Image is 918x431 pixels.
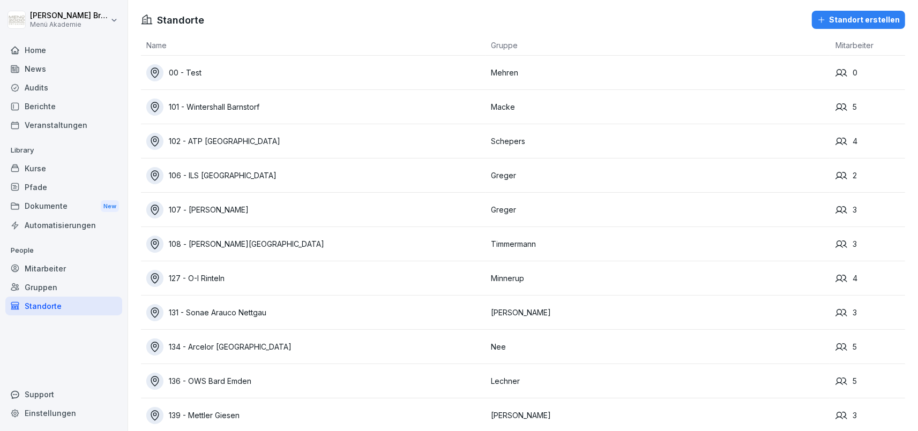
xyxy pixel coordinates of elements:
[5,297,122,315] a: Standorte
[146,64,486,81] a: 00 - Test
[5,259,122,278] a: Mitarbeiter
[5,278,122,297] a: Gruppen
[5,196,122,216] div: Dokumente
[835,67,905,79] div: 0
[5,59,122,78] a: News
[30,21,108,28] p: Menü Akademie
[5,404,122,422] a: Einstellungen
[486,158,830,193] td: Greger
[157,13,204,27] h1: Standorte
[146,270,486,287] a: 127 - O-I Rinteln
[5,196,122,216] a: DokumenteNew
[146,407,486,424] a: 139 - Mettler Giesen
[5,385,122,404] div: Support
[146,99,486,116] a: 101 - Wintershall Barnstorf
[30,11,108,20] p: [PERSON_NAME] Bruns
[5,159,122,178] a: Kurse
[830,35,905,56] th: Mitarbeiter
[835,307,905,319] div: 3
[486,227,830,261] td: Timmermann
[817,14,900,26] div: Standort erstellen
[5,142,122,159] p: Library
[146,373,486,390] a: 136 - OWS Bard Emden
[812,11,905,29] button: Standort erstellen
[486,296,830,330] td: [PERSON_NAME]
[486,330,830,364] td: Nee
[486,364,830,398] td: Lechner
[835,135,905,147] div: 4
[486,193,830,227] td: Greger
[486,124,830,158] td: Schepers
[5,216,122,235] a: Automatisierungen
[835,375,905,387] div: 5
[835,238,905,250] div: 3
[146,236,486,253] a: 108 - [PERSON_NAME][GEOGRAPHIC_DATA]
[146,133,486,150] a: 102 - ATP [GEOGRAPHIC_DATA]
[141,35,486,56] th: Name
[486,35,830,56] th: Gruppe
[835,410,905,421] div: 3
[835,101,905,113] div: 5
[5,97,122,116] a: Berichte
[486,90,830,124] td: Macke
[101,200,119,213] div: New
[486,56,830,90] td: Mehren
[5,116,122,134] a: Veranstaltungen
[5,178,122,196] a: Pfade
[486,261,830,296] td: Minnerup
[146,338,486,356] a: 134 - Arcelor [GEOGRAPHIC_DATA]
[146,304,486,321] a: 131 - Sonae Arauco Nettgau
[835,170,905,182] div: 2
[835,341,905,353] div: 5
[5,78,122,97] a: Audits
[835,204,905,216] div: 3
[5,41,122,59] a: Home
[5,242,122,259] p: People
[146,167,486,184] a: 106 - ILS [GEOGRAPHIC_DATA]
[835,273,905,284] div: 4
[146,201,486,218] a: 107 - [PERSON_NAME]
